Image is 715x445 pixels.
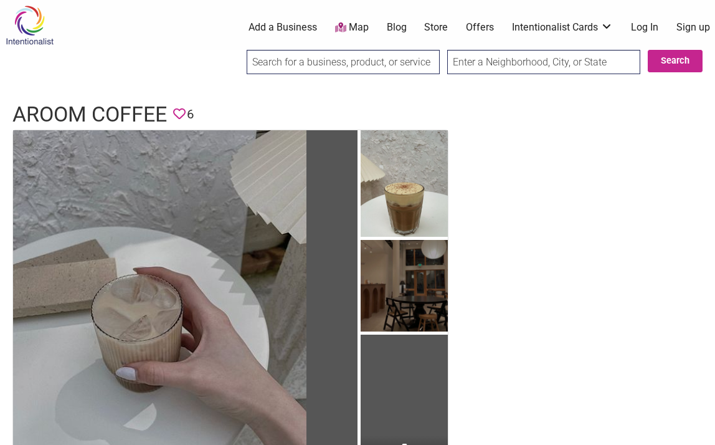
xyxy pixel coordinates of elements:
[247,50,440,74] input: Search for a business, product, or service
[676,21,710,34] a: Sign up
[361,130,448,241] img: Egg coffee from Aroom Coffee
[631,21,658,34] a: Log In
[512,21,613,34] a: Intentionalist Cards
[335,21,369,35] a: Map
[361,240,448,334] img: The inside of Aroom Coffee
[424,21,448,34] a: Store
[387,21,407,34] a: Blog
[466,21,494,34] a: Offers
[12,100,167,130] h1: Aroom Coffee
[648,50,703,72] button: Search
[447,50,640,74] input: Enter a Neighborhood, City, or State
[249,21,317,34] a: Add a Business
[187,105,194,124] span: 6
